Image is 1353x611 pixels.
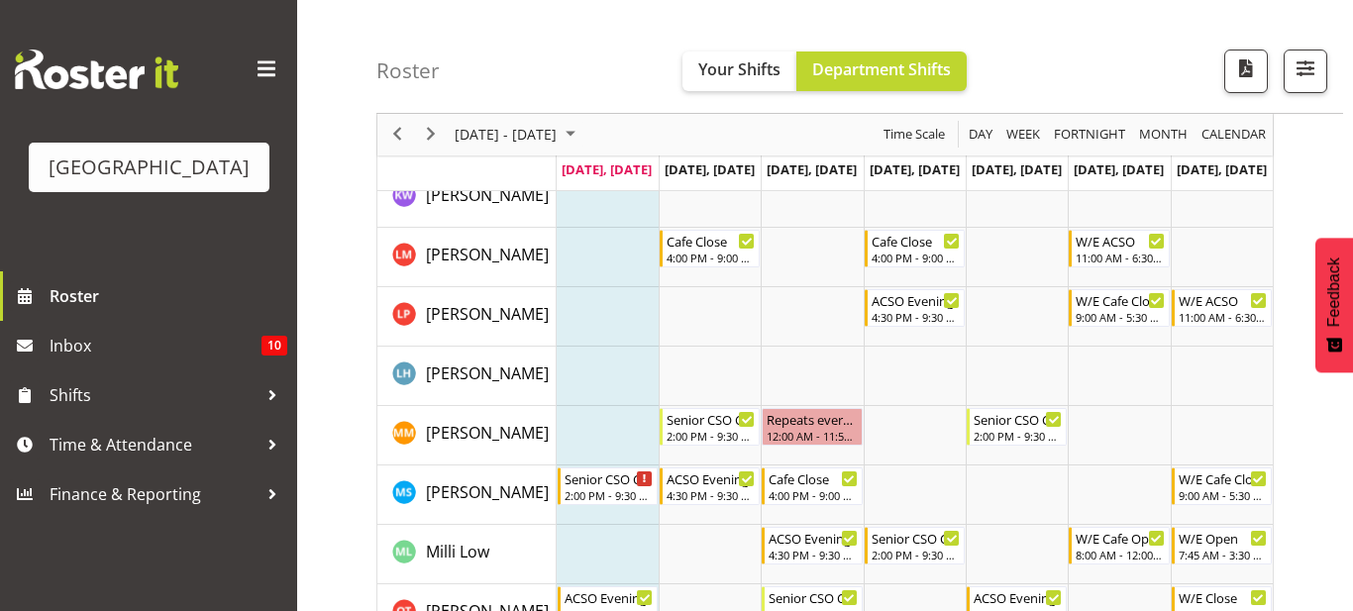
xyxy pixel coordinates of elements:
[1076,231,1164,251] div: W/E ACSO
[1172,527,1272,564] div: Milli Low"s event - W/E Open Begin From Sunday, August 31, 2025 at 7:45:00 AM GMT+12:00 Ends At S...
[377,168,557,228] td: Kirsteen Wilson resource
[796,51,967,91] button: Department Shifts
[698,58,781,80] span: Your Shifts
[1003,123,1044,148] button: Timeline Week
[426,243,549,266] a: [PERSON_NAME]
[384,123,411,148] button: Previous
[865,289,965,327] div: Luca Pudda"s event - ACSO Evening Begin From Thursday, August 28, 2025 at 4:30:00 PM GMT+12:00 En...
[865,230,965,267] div: Laura McDowall"s event - Cafe Close Begin From Thursday, August 28, 2025 at 4:00:00 PM GMT+12:00 ...
[1136,123,1192,148] button: Timeline Month
[377,287,557,347] td: Luca Pudda resource
[377,228,557,287] td: Laura McDowall resource
[882,123,947,148] span: Time Scale
[1076,290,1164,310] div: W/E Cafe Close
[660,408,760,446] div: Maddison Mason-Pine"s event - Senior CSO Closing Begin From Tuesday, August 26, 2025 at 2:00:00 P...
[966,123,996,148] button: Timeline Day
[872,547,960,562] div: 2:00 PM - 9:30 PM
[1179,528,1267,548] div: W/E Open
[872,290,960,310] div: ACSO Evening
[1179,468,1267,488] div: W/E Cafe Close
[1179,547,1267,562] div: 7:45 AM - 3:30 PM
[377,406,557,465] td: Maddison Mason-Pine resource
[667,231,755,251] div: Cafe Close
[1069,289,1169,327] div: Luca Pudda"s event - W/E Cafe Close Begin From Saturday, August 30, 2025 at 9:00:00 AM GMT+12:00 ...
[426,183,549,207] a: [PERSON_NAME]
[767,160,857,178] span: [DATE], [DATE]
[972,160,1062,178] span: [DATE], [DATE]
[15,50,178,89] img: Rosterit website logo
[1074,160,1164,178] span: [DATE], [DATE]
[426,421,549,445] a: [PERSON_NAME]
[50,479,258,509] span: Finance & Reporting
[426,481,549,503] span: [PERSON_NAME]
[660,467,760,505] div: Maddison Schultz"s event - ACSO Evening Begin From Tuesday, August 26, 2025 at 4:30:00 PM GMT+12:...
[558,467,658,505] div: Maddison Schultz"s event - Senior CSO Closing Begin From Monday, August 25, 2025 at 2:00:00 PM GM...
[376,59,440,82] h4: Roster
[967,408,1067,446] div: Maddison Mason-Pine"s event - Senior CSO Closing Begin From Friday, August 29, 2025 at 2:00:00 PM...
[769,587,857,607] div: Senior CSO Closing
[50,331,261,360] span: Inbox
[261,336,287,356] span: 10
[1315,238,1353,372] button: Feedback - Show survey
[872,309,960,325] div: 4:30 PM - 9:30 PM
[1051,123,1129,148] button: Fortnight
[1076,250,1164,265] div: 11:00 AM - 6:30 PM
[1069,527,1169,564] div: Milli Low"s event - W/E Cafe Open Begin From Saturday, August 30, 2025 at 8:00:00 AM GMT+12:00 En...
[414,114,448,155] div: next period
[452,123,584,148] button: August 2025
[1199,123,1268,148] span: calendar
[1198,123,1270,148] button: Month
[426,362,549,384] span: [PERSON_NAME]
[974,587,1062,607] div: ACSO Evening
[426,422,549,444] span: [PERSON_NAME]
[377,465,557,525] td: Maddison Schultz resource
[49,153,250,182] div: [GEOGRAPHIC_DATA]
[769,468,857,488] div: Cafe Close
[1284,50,1327,93] button: Filter Shifts
[426,541,489,562] span: Milli Low
[682,51,796,91] button: Your Shifts
[426,480,549,504] a: [PERSON_NAME]
[872,250,960,265] div: 4:00 PM - 9:00 PM
[50,380,258,410] span: Shifts
[872,528,960,548] div: Senior CSO Closing
[377,525,557,584] td: Milli Low resource
[769,547,857,562] div: 4:30 PM - 9:30 PM
[448,114,587,155] div: August 25 - 31, 2025
[665,160,755,178] span: [DATE], [DATE]
[974,428,1062,444] div: 2:00 PM - 9:30 PM
[565,587,653,607] div: ACSO Evening
[50,430,258,459] span: Time & Attendance
[1224,50,1268,93] button: Download a PDF of the roster according to the set date range.
[865,527,965,564] div: Milli Low"s event - Senior CSO Closing Begin From Thursday, August 28, 2025 at 2:00:00 PM GMT+12:...
[426,540,489,563] a: Milli Low
[872,231,960,251] div: Cafe Close
[562,160,652,178] span: [DATE], [DATE]
[1052,123,1127,148] span: Fortnight
[1179,309,1267,325] div: 11:00 AM - 6:30 PM
[426,244,549,265] span: [PERSON_NAME]
[1179,487,1267,503] div: 9:00 AM - 5:30 PM
[667,409,755,429] div: Senior CSO Closing
[762,527,862,564] div: Milli Low"s event - ACSO Evening Begin From Wednesday, August 27, 2025 at 4:30:00 PM GMT+12:00 En...
[1076,309,1164,325] div: 9:00 AM - 5:30 PM
[974,409,1062,429] div: Senior CSO Closing
[1179,290,1267,310] div: W/E ACSO
[660,230,760,267] div: Laura McDowall"s event - Cafe Close Begin From Tuesday, August 26, 2025 at 4:00:00 PM GMT+12:00 E...
[380,114,414,155] div: previous period
[1076,547,1164,562] div: 8:00 AM - 12:00 PM
[762,408,862,446] div: Maddison Mason-Pine"s event - Repeats every wednesday - Maddison Mason-Pine Begin From Wednesday,...
[426,184,549,206] span: [PERSON_NAME]
[667,250,755,265] div: 4:00 PM - 9:00 PM
[426,361,549,385] a: [PERSON_NAME]
[1004,123,1042,148] span: Week
[1069,230,1169,267] div: Laura McDowall"s event - W/E ACSO Begin From Saturday, August 30, 2025 at 11:00:00 AM GMT+12:00 E...
[426,303,549,325] span: [PERSON_NAME]
[769,528,857,548] div: ACSO Evening
[1179,587,1267,607] div: W/E Close
[881,123,949,148] button: Time Scale
[762,467,862,505] div: Maddison Schultz"s event - Cafe Close Begin From Wednesday, August 27, 2025 at 4:00:00 PM GMT+12:...
[1325,257,1343,327] span: Feedback
[667,468,755,488] div: ACSO Evening
[967,123,994,148] span: Day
